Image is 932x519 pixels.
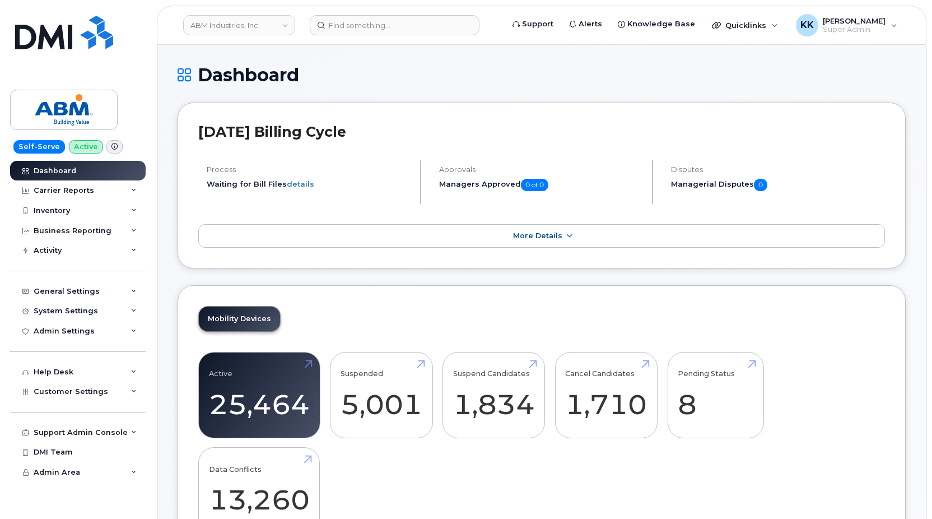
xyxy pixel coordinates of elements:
h2: [DATE] Billing Cycle [198,123,885,140]
li: Waiting for Bill Files [207,179,411,189]
h4: Disputes [671,165,885,174]
a: Cancel Candidates 1,710 [565,358,647,432]
a: Suspend Candidates 1,834 [453,358,535,432]
h4: Approvals [439,165,643,174]
a: details [287,179,314,188]
h5: Managers Approved [439,179,643,191]
span: 0 of 0 [521,179,548,191]
a: Suspended 5,001 [341,358,422,432]
h1: Dashboard [178,65,906,85]
a: Mobility Devices [199,307,280,331]
a: Pending Status 8 [678,358,753,432]
h4: Process [207,165,411,174]
span: 0 [754,179,767,191]
span: More Details [513,231,562,240]
a: Active 25,464 [209,358,310,432]
h5: Managerial Disputes [671,179,885,191]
